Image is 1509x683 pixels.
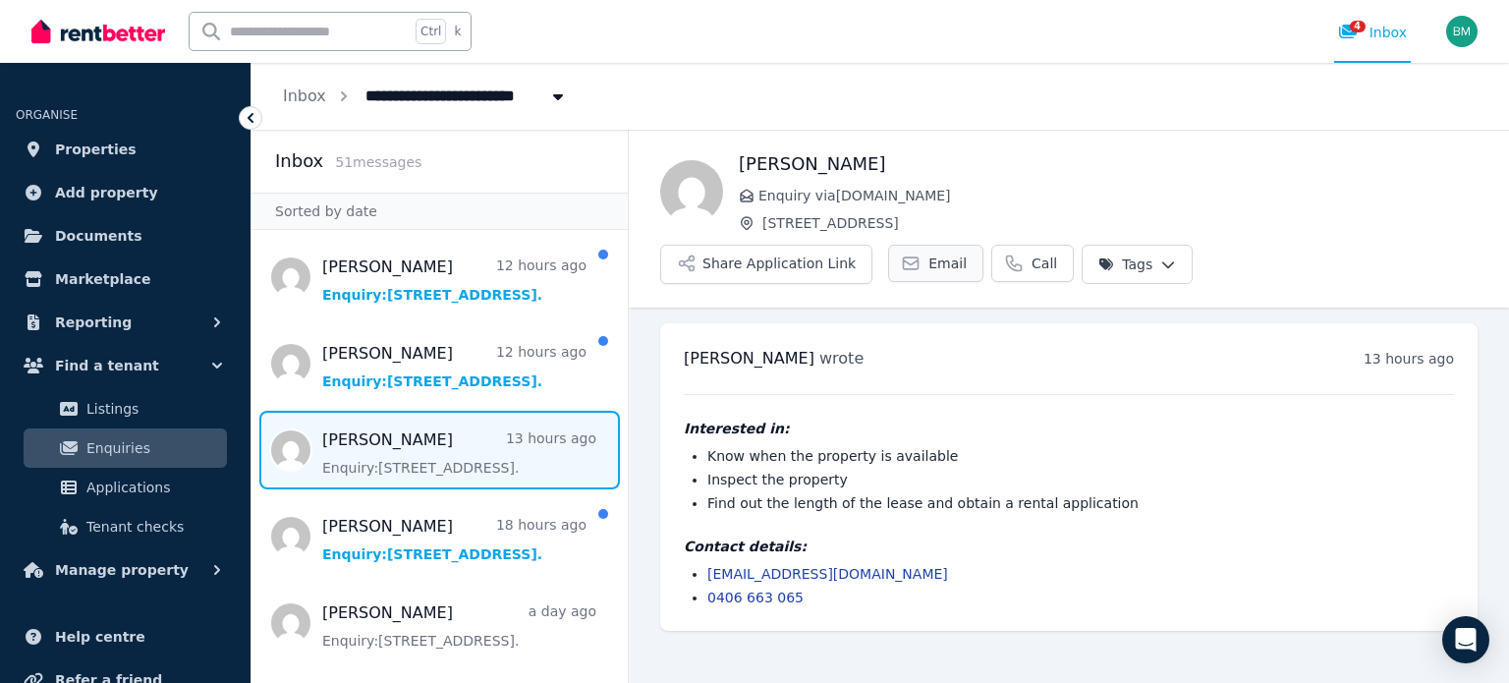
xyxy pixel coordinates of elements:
a: Call [991,245,1074,282]
a: Enquiries [24,428,227,468]
div: Inbox [1338,23,1407,42]
span: Help centre [55,625,145,649]
span: Listings [86,397,219,421]
button: Tags [1082,245,1193,284]
li: Know when the property is available [707,446,1454,466]
img: Franmal Pty Ltd [1446,16,1478,47]
a: Tenant checks [24,507,227,546]
nav: Breadcrumb [251,63,599,130]
a: Applications [24,468,227,507]
a: Marketplace [16,259,235,299]
span: k [454,24,461,39]
a: Documents [16,216,235,256]
span: [STREET_ADDRESS] [762,213,1478,233]
li: Inspect the property [707,470,1454,489]
a: Listings [24,389,227,428]
a: [PERSON_NAME]18 hours agoEnquiry:[STREET_ADDRESS]. [322,515,587,564]
div: Sorted by date [251,193,628,230]
span: Manage property [55,558,189,582]
h4: Contact details: [684,537,1454,556]
button: Manage property [16,550,235,590]
span: Find a tenant [55,354,159,377]
a: [EMAIL_ADDRESS][DOMAIN_NAME] [707,566,948,582]
a: Help centre [16,617,235,656]
span: Tenant checks [86,515,219,539]
h4: Interested in: [684,419,1454,438]
a: [PERSON_NAME]13 hours agoEnquiry:[STREET_ADDRESS]. [322,428,596,478]
a: Properties [16,130,235,169]
span: 4 [1350,21,1366,32]
span: wrote [819,349,864,368]
a: Add property [16,173,235,212]
span: Enquiry via [DOMAIN_NAME] [758,186,1478,205]
a: Email [888,245,983,282]
button: Reporting [16,303,235,342]
h2: Inbox [275,147,323,175]
img: Hank [660,160,723,223]
span: [PERSON_NAME] [684,349,814,368]
button: Share Application Link [660,245,872,284]
li: Find out the length of the lease and obtain a rental application [707,493,1454,513]
span: Tags [1098,255,1152,274]
span: Documents [55,224,142,248]
img: RentBetter [31,17,165,46]
h1: [PERSON_NAME] [739,150,1478,178]
span: 51 message s [335,154,421,170]
a: Inbox [283,86,326,105]
a: [PERSON_NAME]12 hours agoEnquiry:[STREET_ADDRESS]. [322,342,587,391]
span: Ctrl [416,19,446,44]
span: Properties [55,138,137,161]
span: Add property [55,181,158,204]
button: Find a tenant [16,346,235,385]
span: ORGANISE [16,108,78,122]
div: Open Intercom Messenger [1442,616,1489,663]
time: 13 hours ago [1364,351,1454,367]
a: [PERSON_NAME]a day agoEnquiry:[STREET_ADDRESS]. [322,601,596,651]
a: 0406 663 065 [707,590,804,605]
span: Applications [86,476,219,499]
span: Email [928,254,967,273]
span: Call [1032,254,1057,273]
span: Reporting [55,311,132,334]
span: Enquiries [86,436,219,460]
span: Marketplace [55,267,150,291]
a: [PERSON_NAME]12 hours agoEnquiry:[STREET_ADDRESS]. [322,256,587,305]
